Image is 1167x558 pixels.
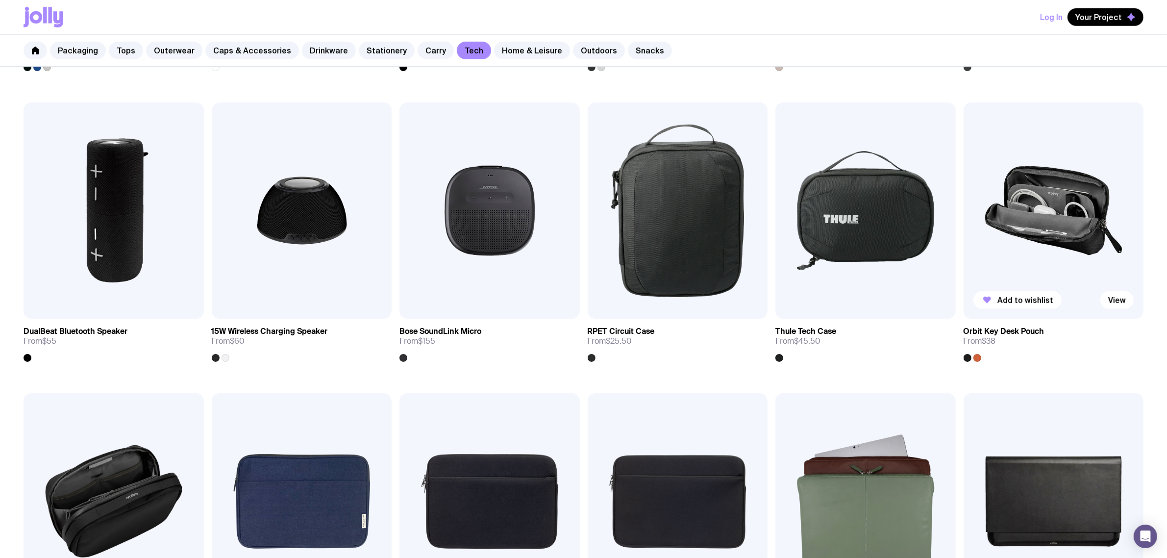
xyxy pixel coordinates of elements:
a: View [348,299,382,317]
button: Add to wishlist [409,299,497,317]
h3: 15W Wireless Charging Speaker [212,327,328,336]
span: $155 [418,336,435,346]
span: From [588,336,632,346]
a: View [161,299,194,317]
span: Add to wishlist [434,303,490,313]
span: $38 [982,336,996,346]
span: $55 [42,336,56,346]
h3: RPET Circuit Case [588,327,655,336]
a: Snacks [628,42,672,59]
a: 15W Wireless Charging SpeakerFrom$60 [212,319,392,362]
span: Your Project [1075,12,1122,22]
a: Outerwear [146,42,202,59]
a: Outdoors [573,42,625,59]
span: From [212,336,245,346]
span: From [399,336,435,346]
a: Stationery [359,42,415,59]
a: Orbit Key Desk PouchFrom$38 [964,319,1144,362]
a: Home & Leisure [494,42,570,59]
div: Open Intercom Messenger [1134,525,1157,548]
button: Add to wishlist [222,299,310,317]
span: Add to wishlist [58,303,114,313]
h3: Orbit Key Desk Pouch [964,327,1044,336]
button: Your Project [1068,8,1143,26]
span: From [24,336,56,346]
a: View [913,299,946,317]
button: Add to wishlist [597,299,686,317]
span: $60 [230,336,245,346]
h3: DualBeat Bluetooth Speaker [24,327,127,336]
button: Add to wishlist [33,299,122,317]
a: Tops [109,42,143,59]
a: Packaging [50,42,106,59]
h3: Thule Tech Case [775,327,836,336]
a: DualBeat Bluetooth SpeakerFrom$55 [24,319,204,362]
a: View [537,299,570,317]
a: Carry [418,42,454,59]
a: Drinkware [302,42,356,59]
a: Thule Tech CaseFrom$45.50 [775,319,956,362]
a: RPET Circuit CaseFrom$25.50 [588,319,768,362]
span: $25.50 [606,336,632,346]
button: Add to wishlist [973,291,1062,309]
button: Log In [1040,8,1063,26]
span: From [964,336,996,346]
span: Add to wishlist [246,303,302,313]
span: Add to wishlist [622,303,678,313]
a: View [724,299,758,317]
a: Tech [457,42,491,59]
a: View [1100,291,1134,309]
span: Add to wishlist [998,295,1054,305]
a: Bose SoundLink MicroFrom$155 [399,319,580,362]
span: From [775,336,820,346]
a: Caps & Accessories [205,42,299,59]
h3: Bose SoundLink Micro [399,327,481,336]
button: Add to wishlist [785,299,873,317]
span: Add to wishlist [810,303,866,313]
span: $45.50 [794,336,820,346]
